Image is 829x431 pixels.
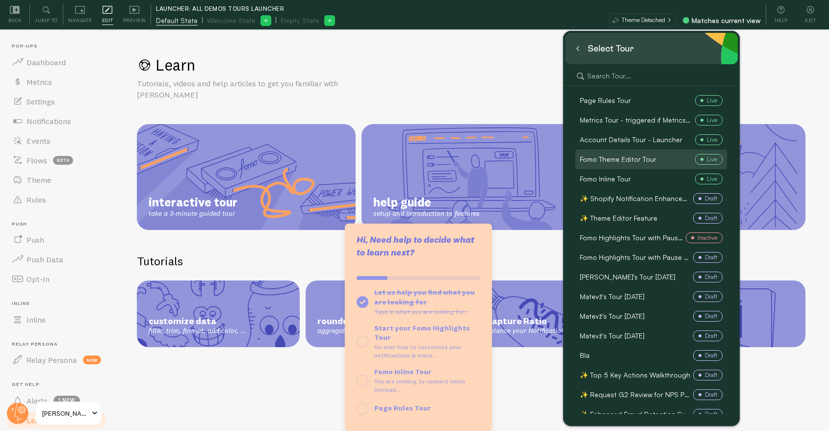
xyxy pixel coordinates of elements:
[374,307,480,316] p: Type in what you are looking for...
[12,301,107,307] span: Inline
[137,78,372,101] p: Tutorials, videos and help articles to get you familiar with [PERSON_NAME]
[6,310,107,330] a: Inline
[26,235,44,245] span: Push
[42,407,89,419] span: [PERSON_NAME]-test-store
[149,195,237,209] span: interactive tour
[26,274,50,284] span: Opt-In
[374,377,480,394] p: You are looking to connect Inline instead...
[137,55,805,75] h1: Learn
[6,92,107,111] a: Settings
[373,195,480,209] span: help guide
[12,221,107,228] span: Push
[12,43,107,50] span: Pop-ups
[6,151,107,170] a: Flows beta
[26,254,63,264] span: Push Data
[374,404,431,412] strong: Page Rules Tour
[26,355,77,365] span: Relay Persona
[317,327,457,335] span: aggregate events
[6,250,107,269] a: Push Data
[12,381,107,388] span: Get Help
[26,396,48,406] span: Alerts
[149,209,237,218] span: take a 3-minute guided tour
[53,396,80,406] span: 1 new
[149,327,288,335] span: filter, trim, format, add color, ...
[6,131,107,151] a: Events
[26,77,52,87] span: Metrics
[26,116,71,126] span: Notifications
[26,57,66,67] span: Dashboard
[373,209,480,218] span: setup and introduction to features
[357,234,474,258] em: Hi, Need help to decide what to learn next?
[6,350,107,370] a: Relay Persona new
[6,52,107,72] a: Dashboard
[6,391,107,410] a: Alerts 1 new
[374,367,432,376] strong: Fomo Inline Tour
[362,124,580,230] a: help guide setup and introduction to features
[6,72,107,92] a: Metrics
[26,155,47,165] span: Flows
[374,343,480,359] p: Go over how to customize your notifications & more...
[35,402,102,425] a: [PERSON_NAME]-test-store
[26,195,46,204] span: Rules
[6,230,107,250] a: Push
[26,136,51,146] span: Events
[357,276,480,280] div: 25% of 100%
[26,97,55,106] span: Settings
[53,156,73,165] span: beta
[26,315,46,325] span: Inline
[12,341,107,348] span: Relay Persona
[486,316,625,327] span: Capture Ratio
[137,254,805,269] h2: Tutorials
[6,170,107,190] a: Theme
[6,269,107,289] a: Opt-In
[6,190,107,209] a: Rules
[486,327,625,335] span: balance your Notifications
[6,111,107,131] a: Notifications
[374,288,475,306] strong: Let us help you find what you are looking for
[83,355,101,364] span: new
[374,324,470,342] strong: Start your Fomo Highlights Tour
[317,316,457,327] span: roundups
[26,175,51,185] span: Theme
[149,316,288,327] span: customize data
